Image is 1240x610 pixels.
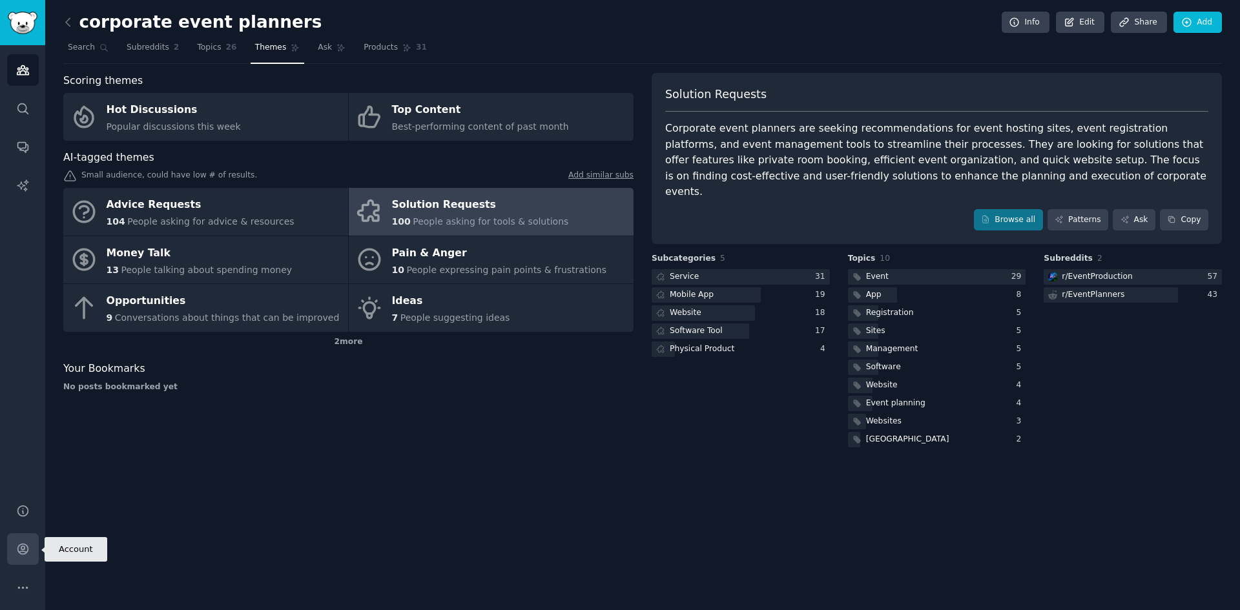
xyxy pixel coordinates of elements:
span: Subreddits [1044,253,1093,265]
a: Management5 [848,341,1026,358]
span: AI-tagged themes [63,150,154,166]
a: Solution Requests100People asking for tools & solutions [349,188,634,236]
a: EventProductionr/EventProduction57 [1044,269,1222,285]
div: Physical Product [670,343,734,355]
a: Topics26 [192,37,241,64]
div: 2 more [63,332,634,352]
a: Browse all [974,209,1043,231]
a: Ideas7People suggesting ideas [349,284,634,332]
span: Popular discussions this week [107,121,241,132]
span: 26 [226,42,237,54]
a: Sites5 [848,323,1026,340]
span: Topics [197,42,221,54]
div: 5 [1017,307,1026,319]
span: Topics [848,253,876,265]
div: 4 [820,343,830,355]
div: Sites [866,325,885,337]
div: Solution Requests [392,195,569,216]
span: Conversations about things that can be improved [115,312,340,323]
button: Copy [1160,209,1208,231]
div: Money Talk [107,243,293,263]
div: 8 [1017,289,1026,301]
a: Software5 [848,360,1026,376]
div: No posts bookmarked yet [63,381,634,393]
div: Website [670,307,701,319]
div: 17 [815,325,830,337]
a: Add similar subs [568,170,634,183]
span: Your Bookmarks [63,361,145,377]
a: [GEOGRAPHIC_DATA]2 [848,432,1026,448]
a: Ask [313,37,350,64]
a: Money Talk13People talking about spending money [63,236,348,284]
span: 9 [107,312,113,323]
div: 5 [1017,361,1026,373]
span: 2 [1097,254,1102,263]
a: Event planning4 [848,396,1026,412]
div: Website [866,380,898,391]
div: 18 [815,307,830,319]
div: 4 [1017,398,1026,409]
span: 10 [392,265,404,275]
span: Subcategories [652,253,716,265]
span: Search [68,42,95,54]
span: 104 [107,216,125,227]
div: 31 [815,271,830,283]
span: 31 [416,42,427,54]
div: Management [866,343,918,355]
img: EventProduction [1048,272,1057,281]
a: Software Tool17 [652,323,830,340]
span: People expressing pain points & frustrations [406,265,606,275]
a: Patterns [1048,209,1108,231]
div: 4 [1017,380,1026,391]
a: Themes [251,37,305,64]
div: 2 [1017,434,1026,445]
a: Top ContentBest-performing content of past month [349,93,634,141]
span: 100 [392,216,411,227]
a: Products31 [359,37,431,64]
div: Ideas [392,291,510,312]
a: Website18 [652,305,830,321]
a: Search [63,37,113,64]
div: Small audience, could have low # of results. [63,170,634,183]
span: 10 [880,254,890,263]
div: Advice Requests [107,195,294,216]
div: Websites [866,416,902,427]
div: Top Content [392,100,569,121]
div: 3 [1017,416,1026,427]
div: 43 [1207,289,1222,301]
div: App [866,289,882,301]
a: Service31 [652,269,830,285]
div: Service [670,271,699,283]
div: Software Tool [670,325,723,337]
div: 5 [1017,325,1026,337]
a: Subreddits2 [122,37,183,64]
a: Advice Requests104People asking for advice & resources [63,188,348,236]
span: Best-performing content of past month [392,121,569,132]
span: Solution Requests [665,86,767,103]
div: r/ EventPlanners [1062,289,1124,301]
div: Software [866,361,901,373]
img: GummySearch logo [8,12,37,34]
a: Add [1173,12,1222,34]
div: 57 [1207,271,1222,283]
span: People suggesting ideas [400,312,510,323]
h2: corporate event planners [63,12,322,33]
div: Corporate event planners are seeking recommendations for event hosting sites, event registration ... [665,121,1208,200]
a: Share [1111,12,1166,34]
div: [GEOGRAPHIC_DATA] [866,434,949,445]
div: Pain & Anger [392,243,607,263]
a: Opportunities9Conversations about things that can be improved [63,284,348,332]
a: r/EventPlanners43 [1044,287,1222,303]
div: Event planning [866,398,925,409]
div: Registration [866,307,914,319]
a: Event29 [848,269,1026,285]
span: Themes [255,42,287,54]
span: People talking about spending money [121,265,292,275]
div: Hot Discussions [107,100,241,121]
span: People asking for tools & solutions [413,216,568,227]
div: 5 [1017,343,1026,355]
div: Event [866,271,889,283]
div: Mobile App [670,289,714,301]
span: Products [364,42,398,54]
span: Ask [318,42,332,54]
